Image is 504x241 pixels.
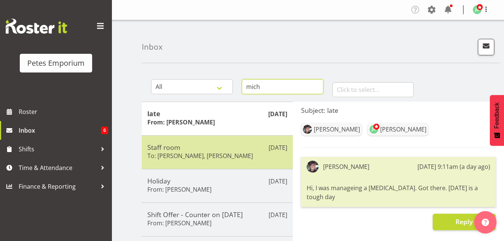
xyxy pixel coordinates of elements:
[307,182,490,203] div: Hi, I was manageing a [MEDICAL_DATA]. Got there. [DATE] is a tough day
[27,58,85,69] div: Petes Emporium
[147,186,212,193] h6: From: [PERSON_NAME]
[332,82,414,97] input: Click to select...
[269,143,287,152] p: [DATE]
[323,162,369,171] div: [PERSON_NAME]
[19,181,97,192] span: Finance & Reporting
[269,210,287,219] p: [DATE]
[147,143,287,151] h5: Staff room
[268,109,287,118] p: [DATE]
[19,143,97,155] span: Shifts
[314,125,360,134] div: [PERSON_NAME]
[19,125,101,136] span: Inbox
[301,106,496,114] h5: Subject: late
[473,5,482,14] img: jodine-bunn132.jpg
[242,79,323,94] input: Search
[369,125,378,134] img: jodine-bunn132.jpg
[19,106,108,117] span: Roster
[269,177,287,186] p: [DATE]
[494,102,500,129] span: Feedback
[147,152,253,160] h6: To: [PERSON_NAME], [PERSON_NAME]
[303,125,312,134] img: michelle-whaleb4506e5af45ffd00a26cc2b6420a9100.png
[6,19,67,34] img: Rosterit website logo
[433,214,496,230] button: Reply
[456,217,473,226] span: Reply
[19,162,97,173] span: Time & Attendance
[147,210,287,219] h5: Shift Offer - Counter on [DATE]
[147,177,287,185] h5: Holiday
[147,219,212,227] h6: From: [PERSON_NAME]
[147,109,287,118] h5: late
[142,43,163,51] h4: Inbox
[417,162,490,171] div: [DATE] 9:11am (a day ago)
[307,161,319,173] img: michelle-whaleb4506e5af45ffd00a26cc2b6420a9100.png
[490,95,504,146] button: Feedback - Show survey
[380,125,426,134] div: [PERSON_NAME]
[482,219,489,226] img: help-xxl-2.png
[147,118,215,126] h6: From: [PERSON_NAME]
[101,127,108,134] span: 6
